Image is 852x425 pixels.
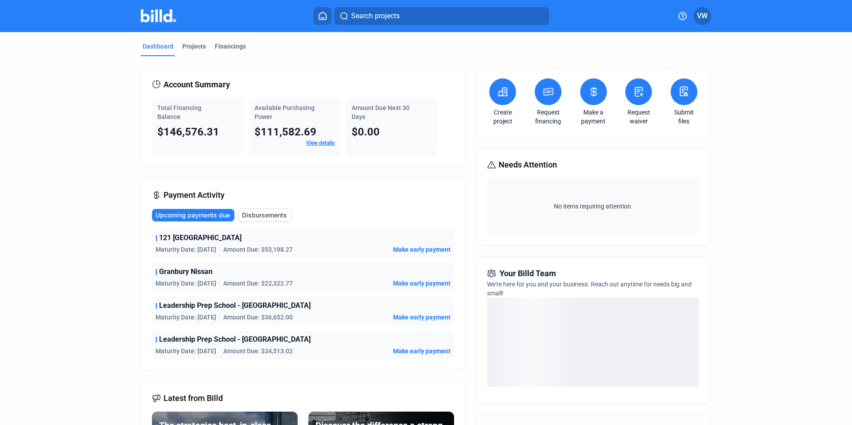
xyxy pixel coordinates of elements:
button: Upcoming payments due [152,209,234,221]
span: Maturity Date: [DATE] [156,245,216,254]
span: Total Financing Balance [157,104,201,120]
span: No items requiring attention. [491,202,696,211]
span: Latest from Billd [164,392,223,405]
span: Amount Due: $22,322.77 [223,279,293,288]
button: Make early payment [393,313,451,322]
span: We're here for you and your business. Reach out anytime for needs big and small! [487,281,692,297]
a: Request waiver [623,108,654,126]
a: View details [306,140,335,146]
button: Make early payment [393,279,451,288]
span: Search projects [351,11,400,21]
span: $111,582.69 [254,126,316,138]
a: Request financing [532,108,564,126]
button: Make early payment [393,347,451,356]
span: Payment Activity [164,189,225,201]
a: Submit files [668,108,700,126]
a: Make a payment [578,108,609,126]
div: Dashboard [143,42,173,51]
div: Financings [215,42,246,51]
span: Your Billd Team [500,267,556,280]
span: Disbursements [242,211,287,220]
div: Projects [182,42,206,51]
span: Upcoming payments due [156,211,230,220]
div: loading [487,298,699,387]
span: Maturity Date: [DATE] [156,347,216,356]
span: Granbury Nissan [159,266,213,277]
button: Disbursements [238,208,292,222]
span: Maturity Date: [DATE] [156,279,216,288]
span: Amount Due: $34,513.02 [223,347,293,356]
span: Amount Due: $53,198.27 [223,245,293,254]
span: Maturity Date: [DATE] [156,313,216,322]
span: Account Summary [164,78,230,91]
span: $0.00 [352,126,380,138]
button: Search projects [334,7,549,25]
span: Leadership Prep School - [GEOGRAPHIC_DATA] [159,300,311,311]
span: Amount Due Next 30 Days [352,104,410,120]
a: Create project [487,108,518,126]
span: VW [697,11,708,21]
img: Billd Company Logo [141,9,176,22]
span: Needs Attention [499,159,557,171]
span: $146,576.31 [157,126,219,138]
span: Available Purchasing Power [254,104,315,120]
span: 121 [GEOGRAPHIC_DATA] [159,233,242,243]
span: Leadership Prep School - [GEOGRAPHIC_DATA] [159,334,311,345]
span: Amount Due: $36,652.00 [223,313,293,322]
button: Make early payment [393,245,451,254]
button: VW [693,7,711,25]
